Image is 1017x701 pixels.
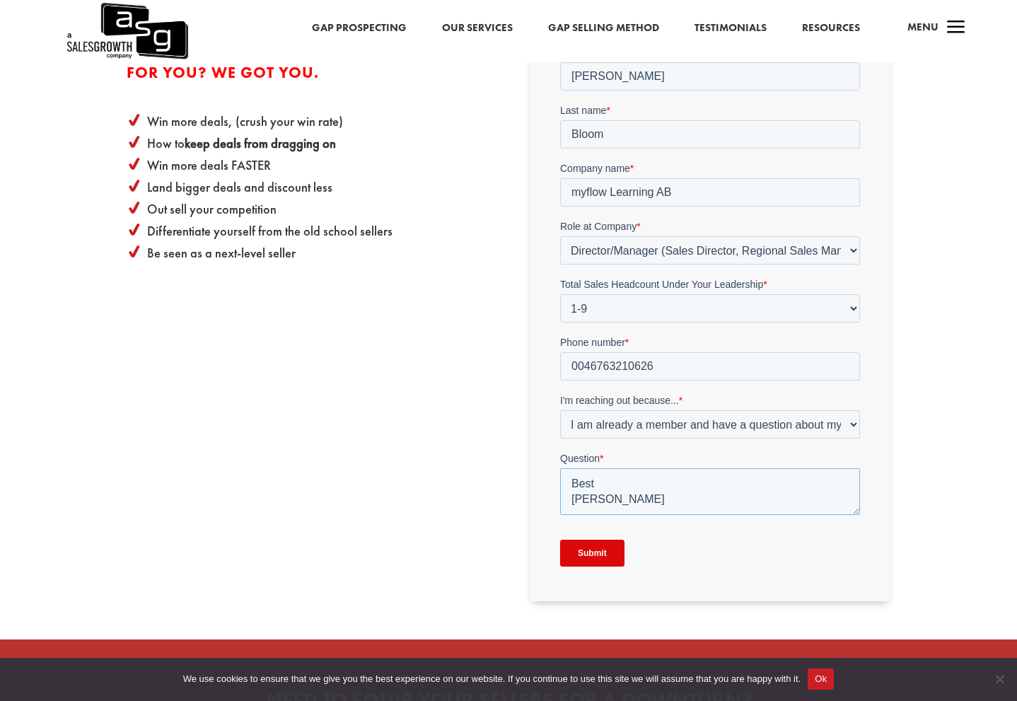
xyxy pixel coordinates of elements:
[139,175,487,197] li: Land bigger deals and discount less
[139,131,487,153] li: How to
[139,153,487,175] li: Win more deals FASTER
[802,19,860,37] a: Resources
[992,672,1006,686] span: No
[808,668,834,690] button: Ok
[695,19,767,37] a: Testimonials
[185,135,336,152] strong: keep deals from dragging on
[907,20,938,34] span: Menu
[183,672,801,686] span: We use cookies to ensure that we give you the best experience on our website. If you continue to ...
[139,241,487,262] li: Be seen as a next-level seller
[942,14,970,42] span: a
[139,109,487,131] li: Win more deals, (crush your win rate)
[548,19,659,37] a: Gap Selling Method
[139,219,487,241] li: Differentiate yourself from the old school sellers
[127,47,319,83] span: Not Sure What’s Best For You? We Got You.
[312,19,407,37] a: Gap Prospecting
[139,197,487,219] li: Out sell your competition
[442,19,513,37] a: Our Services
